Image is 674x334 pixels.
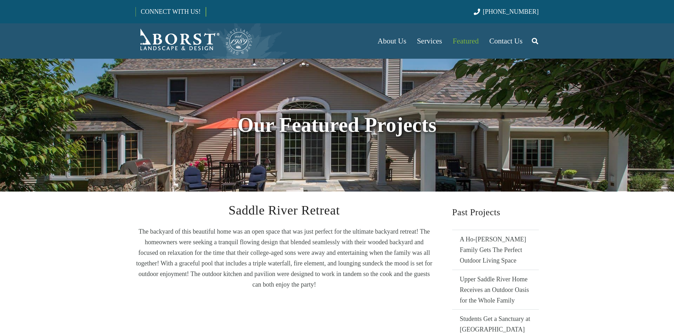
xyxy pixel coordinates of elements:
[474,8,538,15] a: [PHONE_NUMBER]
[136,204,433,217] h2: Saddle River Retreat
[411,23,447,59] a: Services
[136,3,206,20] a: CONNECT WITH US!
[237,113,436,136] strong: Our Featured Projects
[452,204,539,220] h2: Past Projects
[372,23,411,59] a: About Us
[452,270,539,310] a: Upper Saddle River Home Receives an Outdoor Oasis for the Whole Family
[378,37,406,45] span: About Us
[453,37,479,45] span: Featured
[136,27,253,55] a: Borst-Logo
[448,23,484,59] a: Featured
[452,230,539,270] a: A Ho-[PERSON_NAME] Family Gets The Perfect Outdoor Living Space
[136,226,433,290] p: The backyard of this beautiful home was an open space that was just perfect for the ultimate back...
[528,32,542,50] a: Search
[484,23,528,59] a: Contact Us
[483,8,539,15] span: [PHONE_NUMBER]
[417,37,442,45] span: Services
[489,37,523,45] span: Contact Us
